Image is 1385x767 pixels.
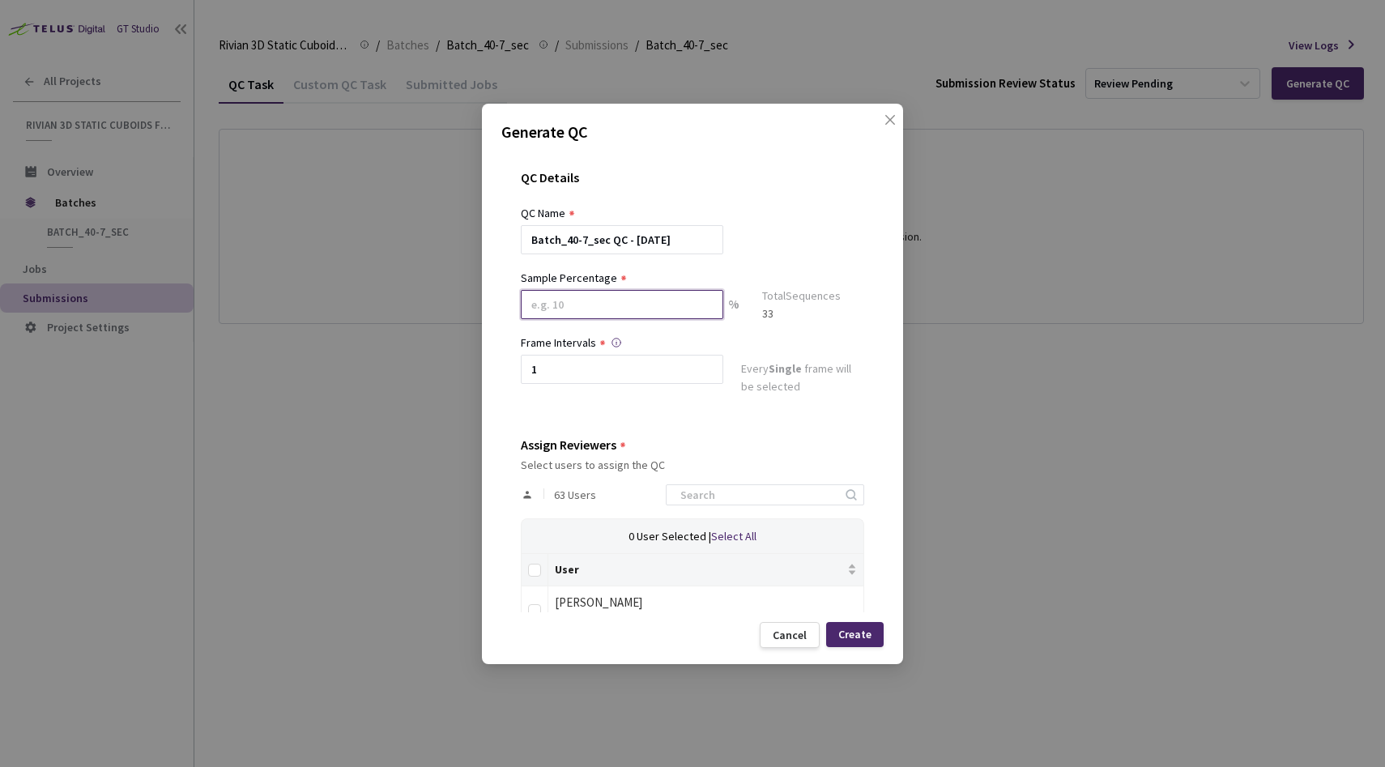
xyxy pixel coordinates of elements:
[671,485,843,505] input: Search
[521,458,864,471] div: Select users to assign the QC
[773,629,807,641] div: Cancel
[629,529,711,543] span: 0 User Selected |
[521,170,864,204] div: QC Details
[762,305,841,322] div: 33
[521,355,723,384] input: Enter frame interval
[867,113,893,139] button: Close
[555,611,857,623] div: [EMAIL_ADDRESS][DOMAIN_NAME]
[711,529,756,543] span: Select All
[838,628,871,641] div: Create
[723,290,744,334] div: %
[521,290,723,319] input: e.g. 10
[554,488,596,501] span: 63 Users
[884,113,897,159] span: close
[762,287,841,305] div: Total Sequences
[741,360,864,398] div: Every frame will be selected
[501,120,884,144] p: Generate QC
[555,593,857,612] div: [PERSON_NAME]
[521,334,596,352] div: Frame Intervals
[521,437,616,452] div: Assign Reviewers
[548,554,864,586] th: User
[521,269,617,287] div: Sample Percentage
[769,361,802,376] strong: Single
[521,204,565,222] div: QC Name
[555,563,844,576] span: User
